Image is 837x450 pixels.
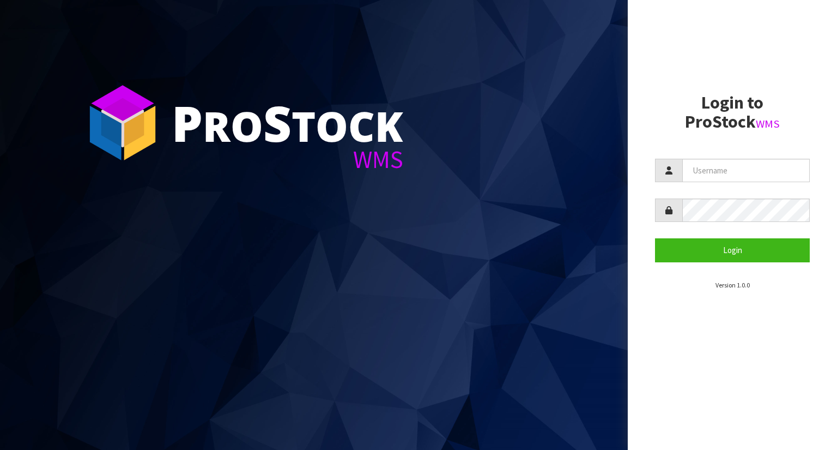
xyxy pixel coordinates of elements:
small: WMS [756,117,780,131]
h2: Login to ProStock [655,93,810,131]
button: Login [655,238,810,262]
span: S [263,89,292,156]
span: P [172,89,203,156]
div: ro tock [172,98,403,147]
small: Version 1.0.0 [715,281,750,289]
input: Username [682,159,810,182]
div: WMS [172,147,403,172]
img: ProStock Cube [82,82,163,164]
